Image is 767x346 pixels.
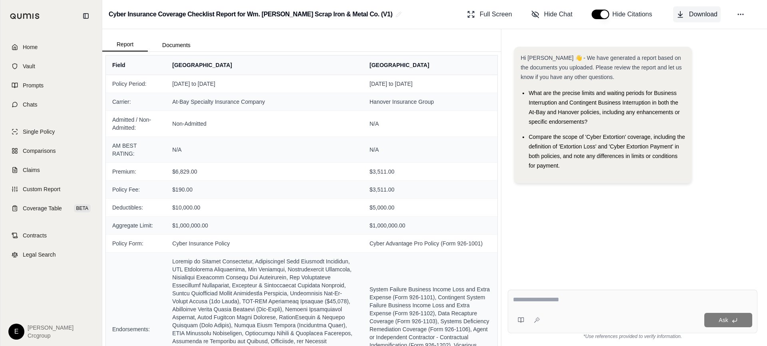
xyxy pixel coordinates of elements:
span: $1,000,000.00 [172,221,357,229]
span: Single Policy [23,128,55,136]
div: E [8,324,24,340]
span: Download [689,10,717,19]
span: Endorsements: [112,325,159,333]
button: Report [102,38,148,51]
button: Full Screen [464,6,515,22]
a: Custom Report [5,180,97,198]
span: Cyber Insurance Policy [172,239,357,247]
span: Legal Search [23,251,56,259]
th: Field [106,55,166,75]
img: Qumis Logo [10,13,40,19]
span: Comparisons [23,147,56,155]
a: Legal Search [5,246,97,263]
span: At-Bay Specialty Insurance Company [172,98,357,106]
span: Policy Period: [112,80,159,88]
span: Hanover Insurance Group [370,98,491,106]
button: Collapse sidebar [79,10,92,22]
a: Chats [5,96,97,113]
span: What are the precise limits and waiting periods for Business Interruption and Contingent Business... [529,90,680,125]
span: $6,829.00 [172,168,357,176]
span: $10,000.00 [172,204,357,212]
span: Compare the scope of 'Cyber Extortion' coverage, including the definition of 'Extortion Loss' and... [529,134,685,169]
a: Home [5,38,97,56]
span: Home [23,43,38,51]
span: Premium: [112,168,159,176]
span: Aggregate Limit: [112,221,159,229]
span: Prompts [23,81,44,89]
button: Hide Chat [528,6,576,22]
span: N/A [172,146,357,154]
span: Vault [23,62,35,70]
span: Deductibles: [112,204,159,212]
span: Chats [23,101,38,109]
button: Download [673,6,721,22]
span: Custom Report [23,185,60,193]
span: Admitted / Non-Admitted: [112,116,159,132]
span: Full Screen [480,10,512,19]
span: N/A [370,120,491,128]
span: $190.00 [172,186,357,194]
span: Hide Chat [544,10,572,19]
span: AM BEST RATING: [112,142,159,158]
span: $3,511.00 [370,168,491,176]
a: Claims [5,161,97,179]
a: Comparisons [5,142,97,160]
a: Prompts [5,77,97,94]
div: *Use references provided to verify information. [508,333,757,340]
span: Non-Admitted [172,120,357,128]
th: [GEOGRAPHIC_DATA] [363,55,497,75]
a: Single Policy [5,123,97,140]
button: Ask [704,313,752,327]
a: Contracts [5,227,97,244]
span: Claims [23,166,40,174]
span: Cyber Advantage Pro Policy (Form 926-1001) [370,239,491,247]
span: Hi [PERSON_NAME] 👋 - We have generated a report based on the documents you uploaded. Please revie... [521,55,682,80]
span: $5,000.00 [370,204,491,212]
h2: Cyber Insurance Coverage Checklist Report for Wm. [PERSON_NAME] Scrap Iron & Metal Co. (V1) [109,7,392,22]
span: $1,000,000.00 [370,221,491,229]
span: Policy Form: [112,239,159,247]
a: Coverage TableBETA [5,200,97,217]
span: $3,511.00 [370,186,491,194]
th: [GEOGRAPHIC_DATA] [166,55,363,75]
span: N/A [370,146,491,154]
span: [DATE] to [DATE] [172,80,357,88]
span: Hide Citations [612,10,657,19]
button: Documents [148,39,205,51]
span: Policy Fee: [112,186,159,194]
span: Coverage Table [23,204,62,212]
a: Vault [5,57,97,75]
span: Contracts [23,231,47,239]
span: [DATE] to [DATE] [370,80,491,88]
span: Carrier: [112,98,159,106]
span: Ask [719,317,728,323]
span: Crcgroup [28,332,74,340]
span: [PERSON_NAME] [28,324,74,332]
span: BETA [74,204,91,212]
